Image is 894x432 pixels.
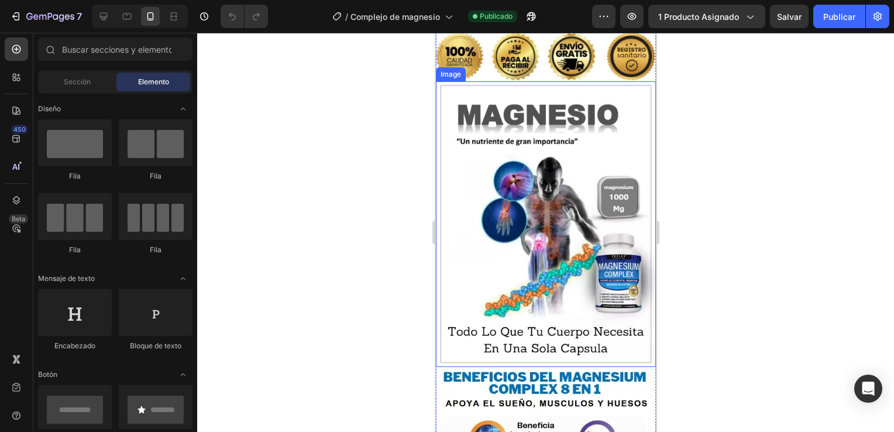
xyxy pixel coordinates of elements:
[9,214,28,224] div: Beta
[119,171,192,181] div: Fila
[658,11,739,23] span: 1 producto asignado
[38,245,112,255] div: Fila
[480,11,513,22] span: Publicado
[38,37,192,61] input: Buscar secciones y elementos
[174,269,192,288] span: Alternar abierto
[38,341,112,351] div: Encabezado
[221,5,268,28] div: Deshacer/Rehacer
[777,12,802,22] span: Salvar
[38,104,61,114] span: Diseño
[350,11,440,23] span: Complejo de magnesio
[648,5,765,28] button: 1 producto asignado
[813,5,865,28] button: Publicar
[138,77,169,87] span: Elemento
[38,273,95,284] span: Mensaje de texto
[770,5,809,28] button: Salvar
[823,11,855,23] font: Publicar
[11,125,28,134] div: 450
[435,33,656,432] iframe: Design area
[38,171,112,181] div: Fila
[119,341,192,351] div: Bloque de texto
[38,369,57,380] span: Botón
[119,245,192,255] div: Fila
[854,375,882,403] div: Abra Intercom Messenger
[345,11,348,23] span: /
[174,365,192,384] span: Alternar abierto
[174,100,192,118] span: Alternar abierto
[1,49,221,334] img: image_demo.jpg
[5,5,87,28] button: 7
[3,36,28,47] div: Image
[64,77,91,87] span: Sección
[77,9,82,23] p: 7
